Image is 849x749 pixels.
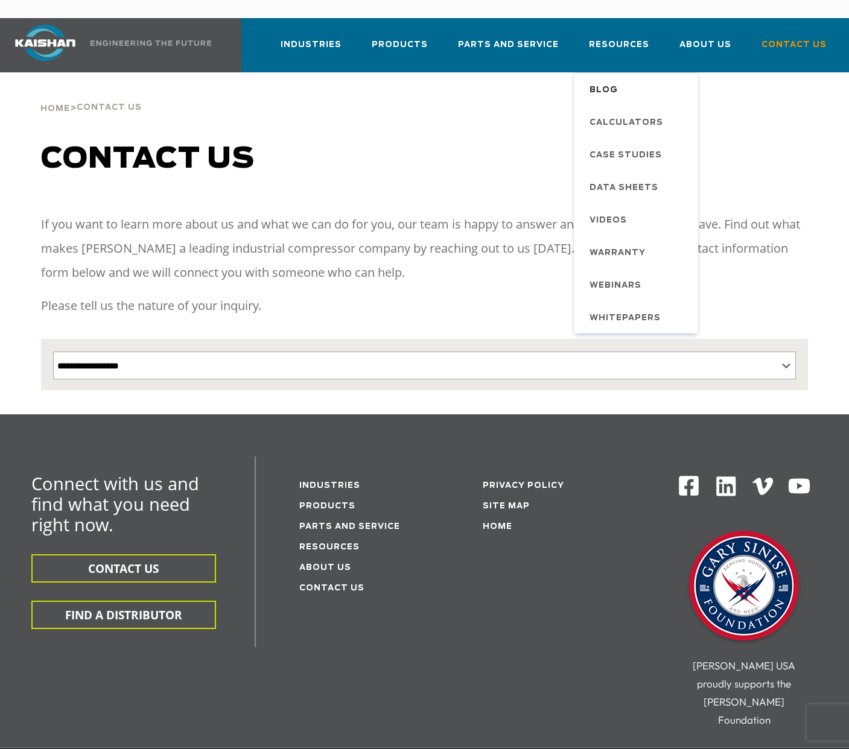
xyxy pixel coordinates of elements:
img: Vimeo [752,478,773,495]
span: Calculators [590,113,663,133]
p: Please tell us the nature of your inquiry. [41,294,807,318]
a: Products [372,29,428,70]
a: Privacy Policy [483,482,564,490]
span: Blog [590,80,618,101]
span: Industries [281,38,342,52]
span: Contact us [41,145,255,174]
img: Facebook [678,475,700,497]
a: Whitepapers [577,301,698,333]
a: Calculators [577,106,698,138]
span: Videos [590,210,627,231]
span: Data Sheets [590,178,658,198]
span: Contact Us [77,104,142,112]
a: Videos [577,203,698,236]
span: Connect with us and find what you need right now. [31,472,199,536]
a: About Us [299,564,351,572]
a: Home [40,103,70,113]
img: Linkedin [714,475,738,498]
a: Resources [589,29,649,70]
span: Warranty [590,243,646,264]
button: FIND A DISTRIBUTOR [31,601,216,629]
span: Parts and Service [458,38,559,52]
a: Warranty [577,236,698,268]
span: About Us [679,38,731,52]
span: Contact Us [762,38,827,52]
img: Engineering the future [91,40,211,46]
a: Blog [577,73,698,106]
span: [PERSON_NAME] USA proudly supports the [PERSON_NAME] Foundation [693,659,795,726]
span: Case Studies [590,145,662,166]
img: Youtube [787,475,811,498]
a: Contact Us [299,584,364,592]
a: About Us [679,29,731,70]
a: Parts and service [299,523,400,531]
a: Case Studies [577,138,698,171]
a: Webinars [577,268,698,301]
span: Whitepapers [590,308,661,329]
a: Site Map [483,502,530,510]
span: Resources [589,38,649,52]
button: CONTACT US [31,554,216,583]
a: Parts and Service [458,29,559,70]
a: Industries [299,482,360,490]
p: If you want to learn more about us and what we can do for you, our team is happy to answer any qu... [41,212,807,285]
a: Industries [281,29,342,70]
a: Contact Us [762,29,827,70]
a: Products [299,502,355,510]
div: > [40,72,142,118]
a: Data Sheets [577,171,698,203]
a: Home [483,523,512,531]
img: Gary Sinise Foundation [684,527,804,648]
a: Resources [299,543,360,551]
span: Home [40,105,70,113]
span: Webinars [590,276,641,296]
span: Products [372,38,428,52]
